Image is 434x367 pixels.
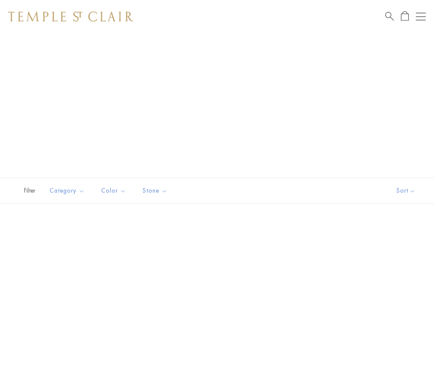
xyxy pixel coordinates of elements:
[378,178,434,203] button: Show sort by
[385,11,394,21] a: Search
[8,12,133,21] img: Temple St. Clair
[43,181,91,200] button: Category
[45,186,91,196] span: Category
[136,181,174,200] button: Stone
[95,181,132,200] button: Color
[401,11,409,21] a: Open Shopping Bag
[416,12,426,21] button: Open navigation
[97,186,132,196] span: Color
[138,186,174,196] span: Stone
